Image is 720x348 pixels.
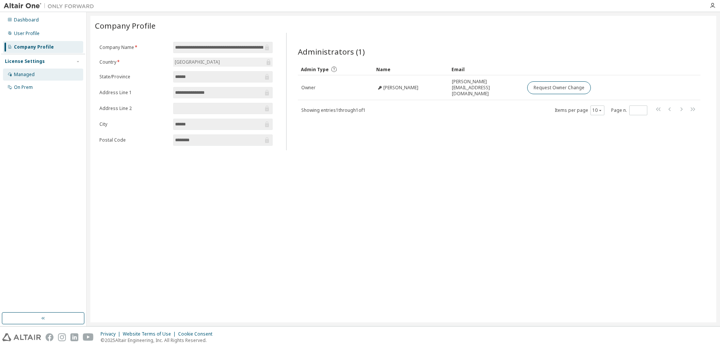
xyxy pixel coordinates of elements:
div: Privacy [101,331,123,337]
label: Address Line 1 [99,90,169,96]
div: Cookie Consent [178,331,217,337]
img: instagram.svg [58,333,66,341]
div: [GEOGRAPHIC_DATA] [174,58,221,66]
div: License Settings [5,58,45,64]
div: Email [452,63,521,75]
div: Managed [14,72,35,78]
label: Company Name [99,44,169,50]
button: 10 [592,107,603,113]
div: User Profile [14,31,40,37]
div: Company Profile [14,44,54,50]
span: Owner [301,85,316,91]
div: Name [376,63,445,75]
span: Page n. [611,105,647,115]
button: Request Owner Change [527,81,591,94]
img: facebook.svg [46,333,53,341]
div: [GEOGRAPHIC_DATA] [173,58,273,67]
img: youtube.svg [83,333,94,341]
div: Dashboard [14,17,39,23]
label: State/Province [99,74,169,80]
div: On Prem [14,84,33,90]
label: City [99,121,169,127]
span: Showing entries 1 through 1 of 1 [301,107,366,113]
span: Items per page [555,105,604,115]
span: Administrators (1) [298,46,365,57]
label: Country [99,59,169,65]
label: Postal Code [99,137,169,143]
div: Website Terms of Use [123,331,178,337]
img: linkedin.svg [70,333,78,341]
span: [PERSON_NAME] [383,85,418,91]
span: Company Profile [95,20,156,31]
label: Address Line 2 [99,105,169,111]
img: Altair One [4,2,98,10]
p: © 2025 Altair Engineering, Inc. All Rights Reserved. [101,337,217,343]
img: altair_logo.svg [2,333,41,341]
span: Admin Type [301,66,329,73]
span: [PERSON_NAME][EMAIL_ADDRESS][DOMAIN_NAME] [452,79,520,97]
